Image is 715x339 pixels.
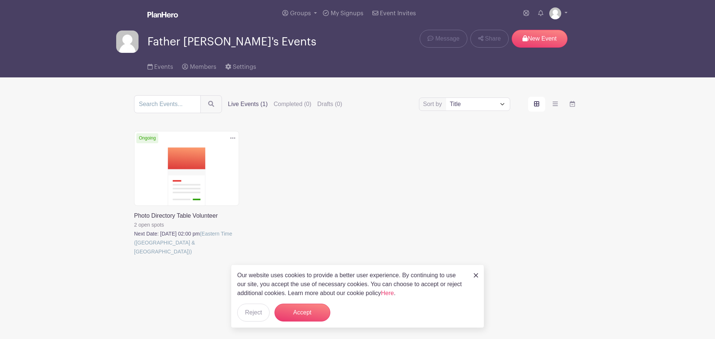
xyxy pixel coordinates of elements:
[147,12,178,17] img: logo_white-6c42ec7e38ccf1d336a20a19083b03d10ae64f83f12c07503d8b9e83406b4c7d.svg
[116,31,139,53] img: default-ce2991bfa6775e67f084385cd625a349d9dcbb7a52a09fb2fda1e96e2d18dcdb.png
[485,34,501,43] span: Share
[182,54,216,77] a: Members
[435,34,460,43] span: Message
[274,304,330,322] button: Accept
[134,95,201,113] input: Search Events...
[237,304,270,322] button: Reject
[225,54,256,77] a: Settings
[381,290,394,296] a: Here
[474,273,478,278] img: close_button-5f87c8562297e5c2d7936805f587ecaba9071eb48480494691a3f1689db116b3.svg
[228,100,268,109] label: Live Events (1)
[317,100,342,109] label: Drafts (0)
[147,54,173,77] a: Events
[290,10,311,16] span: Groups
[147,36,316,48] span: Father [PERSON_NAME]'s Events
[274,100,311,109] label: Completed (0)
[423,100,444,109] label: Sort by
[512,30,568,48] p: New Event
[528,97,581,112] div: order and view
[470,30,509,48] a: Share
[331,10,363,16] span: My Signups
[154,64,173,70] span: Events
[420,30,467,48] a: Message
[190,64,216,70] span: Members
[228,100,342,109] div: filters
[380,10,416,16] span: Event Invites
[233,64,256,70] span: Settings
[237,271,466,298] p: Our website uses cookies to provide a better user experience. By continuing to use our site, you ...
[549,7,561,19] img: default-ce2991bfa6775e67f084385cd625a349d9dcbb7a52a09fb2fda1e96e2d18dcdb.png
